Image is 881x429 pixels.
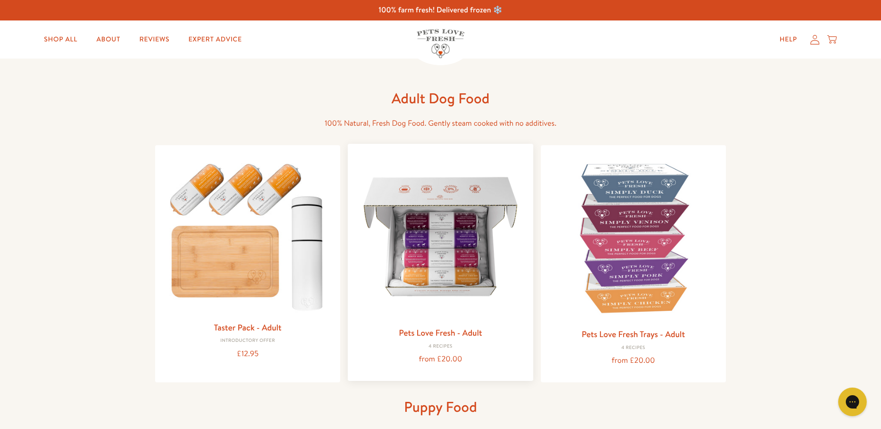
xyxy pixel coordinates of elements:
[163,348,333,360] div: £12.95
[181,30,249,49] a: Expert Advice
[163,338,333,344] div: Introductory Offer
[582,328,685,340] a: Pets Love Fresh Trays - Adult
[288,398,593,416] h1: Puppy Food
[288,89,593,108] h1: Adult Dog Food
[355,151,525,321] img: Pets Love Fresh - Adult
[89,30,128,49] a: About
[355,344,525,349] div: 4 Recipes
[214,321,282,333] a: Taster Pack - Adult
[324,118,556,129] span: 100% Natural, Fresh Dog Food. Gently steam cooked with no additives.
[833,384,871,419] iframe: Gorgias live chat messenger
[548,354,718,367] div: from £20.00
[772,30,805,49] a: Help
[37,30,85,49] a: Shop All
[399,327,482,339] a: Pets Love Fresh - Adult
[548,345,718,351] div: 4 Recipes
[132,30,177,49] a: Reviews
[548,153,718,323] img: Pets Love Fresh Trays - Adult
[163,153,333,316] img: Taster Pack - Adult
[417,29,464,58] img: Pets Love Fresh
[355,353,525,366] div: from £20.00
